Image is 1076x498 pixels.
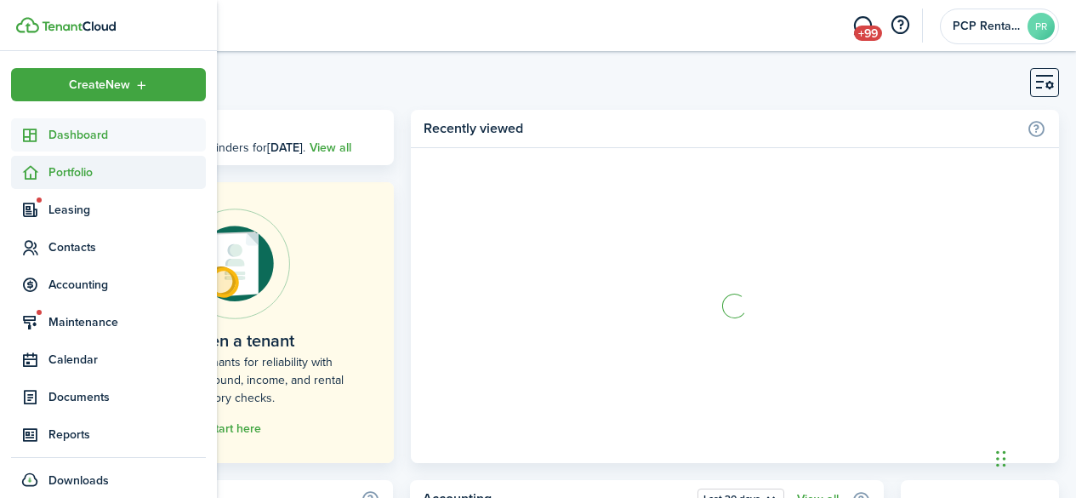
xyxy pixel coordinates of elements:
[48,276,206,294] span: Accounting
[48,313,206,331] span: Maintenance
[424,118,1018,139] home-widget-title: Recently viewed
[720,291,749,321] img: Loading
[996,433,1006,484] div: Drag
[123,118,381,140] h3: [DATE], [DATE]
[179,209,290,319] img: Online payments
[11,418,206,451] a: Reports
[991,416,1076,498] iframe: Chat Widget
[1028,13,1055,40] avatar-text: PR
[267,139,303,157] b: [DATE]
[42,21,116,31] img: TenantCloud
[115,353,356,407] home-placeholder-description: Check your tenants for reliability with thorough background, income, and rental history checks.
[48,351,206,369] span: Calendar
[176,328,294,353] home-placeholder-title: Screen a tenant
[48,472,109,489] span: Downloads
[310,139,351,157] a: View all
[11,68,206,101] button: Open menu
[953,20,1021,32] span: PCP Rental Division
[48,426,206,444] span: Reports
[69,79,130,91] span: Create New
[48,388,206,406] span: Documents
[48,126,206,144] span: Dashboard
[48,163,206,181] span: Portfolio
[16,17,39,33] img: TenantCloud
[885,11,914,40] button: Open resource center
[48,238,206,256] span: Contacts
[1030,68,1059,97] button: Customise
[208,422,261,436] a: Start here
[48,201,206,219] span: Leasing
[854,26,882,41] span: +99
[846,4,879,48] a: Messaging
[11,118,206,152] a: Dashboard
